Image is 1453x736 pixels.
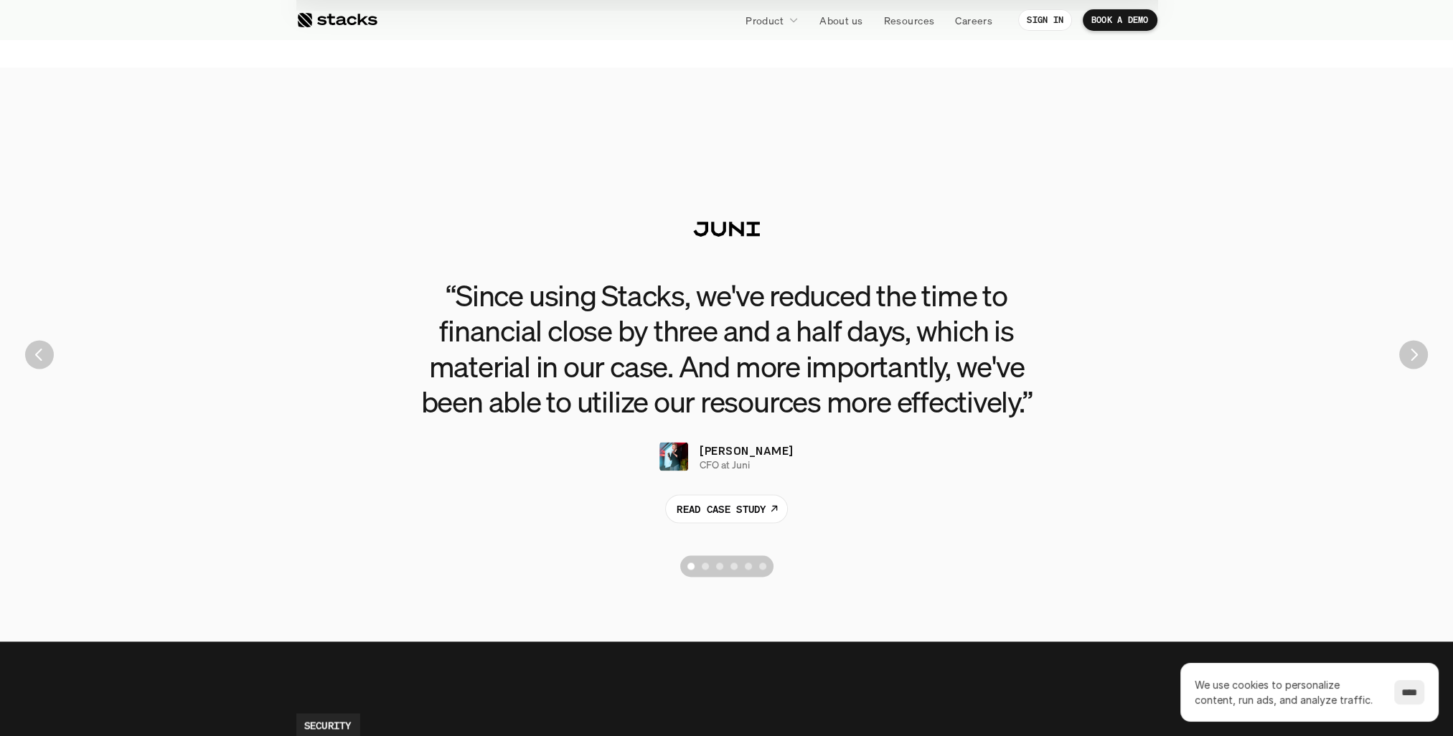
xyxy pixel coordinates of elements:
p: About us [819,13,862,28]
a: Privacy Policy [169,332,232,342]
button: Scroll to page 4 [727,555,741,577]
p: Careers [955,13,992,28]
p: READ CASE STUDY [677,501,766,516]
p: SIGN IN [1027,15,1063,25]
a: BOOK A DEMO [1083,9,1157,31]
p: Resources [883,13,934,28]
h3: “Since using Stacks, we've reduced the time to financial close by three and a half days, which is... [404,278,1050,419]
img: Back Arrow [25,340,54,369]
p: Product [746,13,784,28]
p: We use cookies to personalize content, run ads, and analyze traffic. [1195,677,1380,707]
a: About us [811,7,871,33]
button: Previous [25,340,54,369]
p: [PERSON_NAME] [700,442,793,459]
p: BOOK A DEMO [1091,15,1149,25]
a: Resources [875,7,943,33]
a: SIGN IN [1018,9,1072,31]
img: Next Arrow [1399,340,1428,369]
button: Scroll to page 3 [713,555,727,577]
button: Scroll to page 1 [680,555,698,577]
p: CFO at Juni [700,459,750,471]
button: Scroll to page 5 [741,555,756,577]
button: Scroll to page 6 [756,555,773,577]
h2: SECURITY [304,717,352,732]
a: Careers [946,7,1001,33]
button: Next [1399,340,1428,369]
button: Scroll to page 2 [698,555,713,577]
